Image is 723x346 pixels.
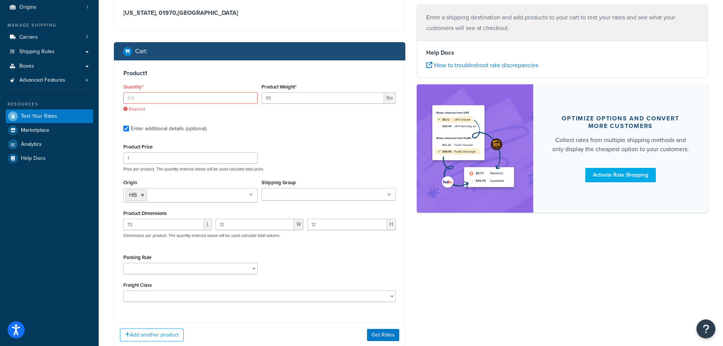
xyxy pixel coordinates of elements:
[6,73,93,87] a: Advanced Features4
[123,92,258,104] input: 0.0
[123,84,143,90] label: Quantity*
[6,30,93,44] a: Carriers7
[19,4,36,11] span: Origins
[6,152,93,165] a: Help Docs
[123,126,129,131] input: Enter additional details (optional)
[426,61,538,70] a: How to troubleshoot rate discrepancies
[6,0,93,14] li: Origins
[19,34,38,41] span: Carriers
[123,254,151,260] label: Packing Rule
[135,48,148,55] h2: Cart :
[294,219,304,230] span: W
[367,329,399,341] button: Get Rates
[131,123,206,134] div: Enter additional details (optional)
[6,30,93,44] li: Carriers
[6,22,93,28] div: Manage Shipping
[86,34,88,41] span: 7
[19,77,65,84] span: Advanced Features
[6,101,93,107] div: Resources
[123,9,396,17] h3: [US_STATE], 01970 , [GEOGRAPHIC_DATA]
[387,219,396,230] span: H
[21,155,46,162] span: Help Docs
[87,4,88,11] span: 1
[6,59,93,73] a: Boxes
[6,45,93,59] a: Shipping Rules
[123,70,396,77] h3: Product 1
[21,141,42,148] span: Analytics
[261,180,296,185] label: Shipping Group
[428,96,522,201] img: feature-image-rateshop-7084cbbcb2e67ef1d54c2e976f0e592697130d5817b016cf7cc7e13314366067.png
[585,168,656,182] a: Activate Rate Shopping
[121,166,398,172] p: Price per product. The quantity entered above will be used calculate total price.
[121,233,280,238] p: Dimensions per product. The quantity entered above will be used calculate total volume.
[426,12,699,33] p: Enter a shipping destination and add products to your cart to test your rates and see what your c...
[21,127,49,134] span: Marketplace
[204,219,212,230] span: L
[6,109,93,123] a: Test Your Rates
[21,113,57,120] span: Test Your Rates
[261,84,296,90] label: Product Weight*
[6,137,93,151] a: Analytics
[19,49,55,55] span: Shipping Rules
[19,63,34,70] span: Boxes
[6,73,93,87] li: Advanced Features
[426,48,699,57] h4: Help Docs
[123,282,152,288] label: Freight Class
[123,144,153,150] label: Product Price
[384,92,396,104] span: lbs
[6,0,93,14] a: Origins1
[123,180,137,185] label: Origin
[120,329,184,341] button: Add another product
[6,123,93,137] a: Marketplace
[129,191,137,199] span: HIS
[123,210,167,216] label: Product Dimensions
[85,77,88,84] span: 4
[123,106,258,112] span: Required
[551,115,690,130] div: Optimize options and convert more customers
[696,319,715,338] button: Open Resource Center
[551,136,690,154] div: Collect rates from multiple shipping methods and only display the cheapest option to your customers.
[261,92,384,104] input: 0.00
